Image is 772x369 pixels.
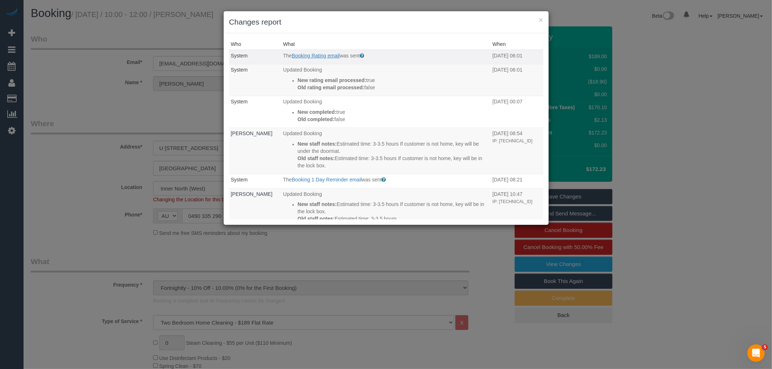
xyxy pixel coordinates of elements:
h3: Changes report [229,17,543,27]
td: When [491,128,543,174]
p: false [298,84,489,91]
a: System [231,99,248,104]
small: IP: [TECHNICAL_ID] [493,138,532,143]
small: IP: [TECHNICAL_ID] [493,199,532,204]
td: When [491,188,543,227]
span: Updated Booking [283,99,322,104]
td: Who [229,96,282,128]
td: When [491,96,543,128]
span: was sent [340,53,360,59]
strong: New staff notes: [298,201,337,207]
td: What [281,50,491,64]
sui-modal: Changes report [224,11,549,225]
a: Booking 1 Day Reminder email [292,177,362,183]
span: Updated Booking [283,130,322,136]
td: Who [229,64,282,96]
a: Booking Rating email [292,53,339,59]
a: System [231,67,248,73]
strong: New staff notes: [298,141,337,147]
td: When [491,64,543,96]
th: What [281,39,491,50]
a: System [231,177,248,183]
p: false [298,116,489,123]
td: What [281,128,491,174]
td: When [491,174,543,189]
td: Who [229,188,282,227]
td: What [281,96,491,128]
span: Updated Booking [283,67,322,73]
p: Estimated time: 3-3.5 hours If customer is not home, key will be in the lock box. [298,155,489,169]
a: System [231,53,248,59]
td: What [281,174,491,189]
span: Updated Booking [283,191,322,197]
strong: Old staff notes: [298,216,335,222]
th: Who [229,39,282,50]
iframe: Intercom live chat [747,344,765,362]
span: The [283,177,292,183]
p: Estimated time: 3-3.5 hours [298,215,489,222]
span: The [283,53,292,59]
p: true [298,108,489,116]
p: Estimated time: 3-3.5 hours If customer is not home, key will be under the doormat. [298,140,489,155]
td: What [281,188,491,227]
strong: New completed: [298,109,336,115]
a: [PERSON_NAME] [231,191,273,197]
td: When [491,50,543,64]
strong: Old completed: [298,116,334,122]
span: 5 [762,344,768,350]
p: Estimated time: 3-3.5 hours If customer is not home, key will be in the lock box. [298,201,489,215]
th: When [491,39,543,50]
td: Who [229,128,282,174]
td: Who [229,50,282,64]
p: true [298,77,489,84]
strong: Old rating email processed: [298,85,364,90]
a: [PERSON_NAME] [231,130,273,136]
strong: New rating email processed: [298,77,366,83]
strong: Old staff notes: [298,155,335,161]
span: was sent [362,177,381,183]
td: What [281,64,491,96]
button: × [539,16,543,23]
td: Who [229,174,282,189]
